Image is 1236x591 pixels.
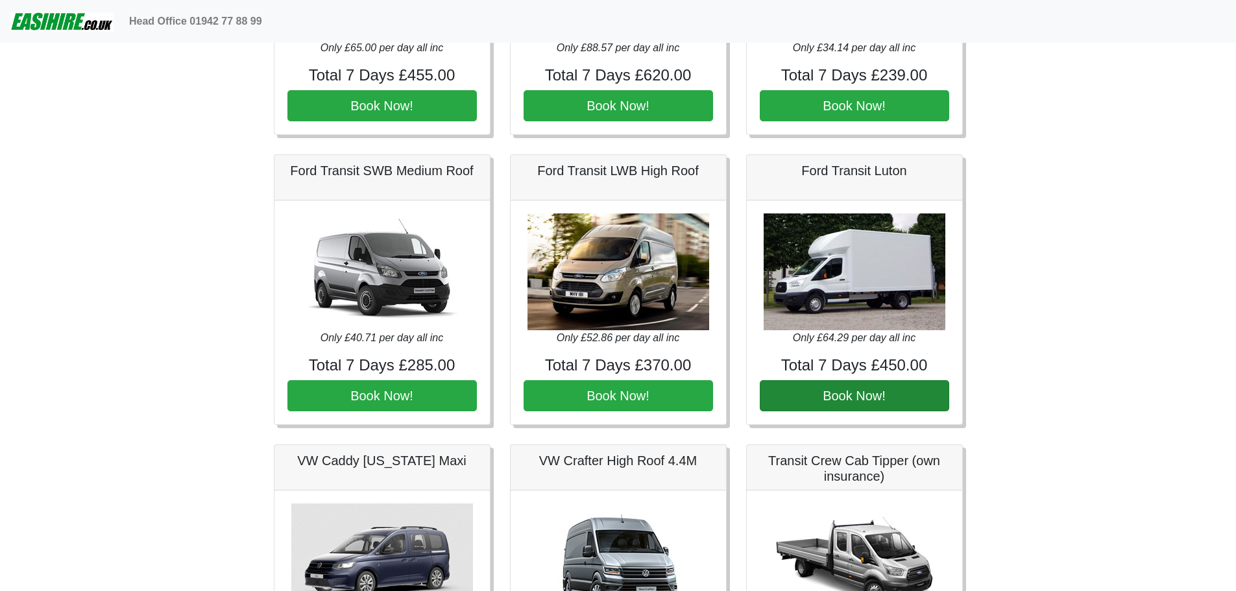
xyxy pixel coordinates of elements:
img: Ford Transit LWB High Roof [527,213,709,330]
button: Book Now! [760,90,949,121]
button: Book Now! [287,90,477,121]
i: Only £34.14 per day all inc [793,42,915,53]
button: Book Now! [760,380,949,411]
h5: Ford Transit Luton [760,163,949,178]
h4: Total 7 Days £285.00 [287,356,477,375]
button: Book Now! [524,380,713,411]
i: Only £40.71 per day all inc [321,332,443,343]
button: Book Now! [524,90,713,121]
h5: Ford Transit LWB High Roof [524,163,713,178]
a: Head Office 01942 77 88 99 [124,8,267,34]
img: easihire_logo_small.png [10,8,114,34]
b: Head Office 01942 77 88 99 [129,16,262,27]
img: Ford Transit SWB Medium Roof [291,213,473,330]
i: Only £88.57 per day all inc [557,42,679,53]
h5: VW Caddy [US_STATE] Maxi [287,453,477,468]
h5: Ford Transit SWB Medium Roof [287,163,477,178]
img: Ford Transit Luton [764,213,945,330]
h4: Total 7 Days £455.00 [287,66,477,85]
h5: Transit Crew Cab Tipper (own insurance) [760,453,949,484]
h4: Total 7 Days £239.00 [760,66,949,85]
i: Only £52.86 per day all inc [557,332,679,343]
h4: Total 7 Days £370.00 [524,356,713,375]
h4: Total 7 Days £450.00 [760,356,949,375]
i: Only £64.29 per day all inc [793,332,915,343]
h4: Total 7 Days £620.00 [524,66,713,85]
i: Only £65.00 per day all inc [321,42,443,53]
h5: VW Crafter High Roof 4.4M [524,453,713,468]
button: Book Now! [287,380,477,411]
